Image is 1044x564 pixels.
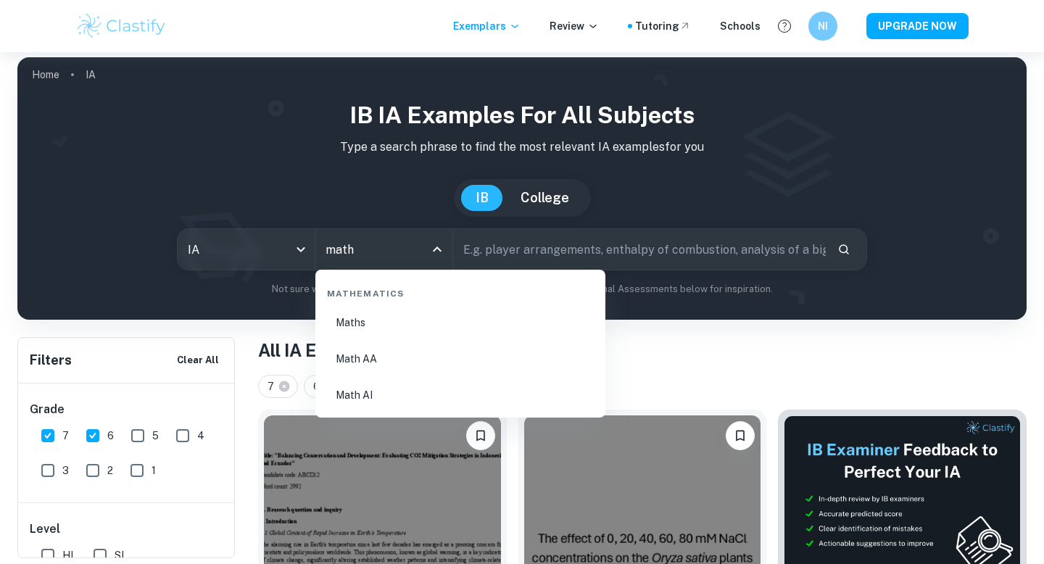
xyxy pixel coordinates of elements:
[173,349,223,371] button: Clear All
[62,463,69,478] span: 3
[720,18,761,34] a: Schools
[313,378,326,394] span: 6
[453,229,826,270] input: E.g. player arrangements, enthalpy of combustion, analysis of a big city...
[62,428,69,444] span: 7
[321,378,600,412] li: Math AI
[30,350,72,370] h6: Filters
[461,185,503,211] button: IB
[427,239,447,260] button: Close
[115,547,127,563] span: SL
[321,342,600,376] li: Math AA
[772,14,797,38] button: Help and Feedback
[321,306,600,339] li: Maths
[29,98,1015,133] h1: IB IA examples for all subjects
[832,237,856,262] button: Search
[815,18,832,34] h6: NI
[17,57,1027,320] img: profile cover
[726,421,755,450] button: Bookmark
[197,428,204,444] span: 4
[30,401,224,418] h6: Grade
[453,18,521,34] p: Exemplars
[635,18,691,34] a: Tutoring
[268,378,281,394] span: 7
[62,547,76,563] span: HL
[258,375,298,398] div: 7
[258,337,1027,363] h1: All IA Examples
[506,185,584,211] button: College
[107,428,114,444] span: 6
[178,229,315,270] div: IA
[152,428,159,444] span: 5
[86,67,96,83] p: IA
[152,463,156,478] span: 1
[866,13,969,39] button: UPGRADE NOW
[808,12,837,41] button: NI
[466,421,495,450] button: Bookmark
[32,65,59,85] a: Home
[75,12,167,41] img: Clastify logo
[29,282,1015,296] p: Not sure what to search for? You can always look through our example Internal Assessments below f...
[304,375,344,398] div: 6
[29,138,1015,156] p: Type a search phrase to find the most relevant IA examples for you
[321,275,600,306] div: Mathematics
[550,18,599,34] p: Review
[107,463,113,478] span: 2
[30,521,224,538] h6: Level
